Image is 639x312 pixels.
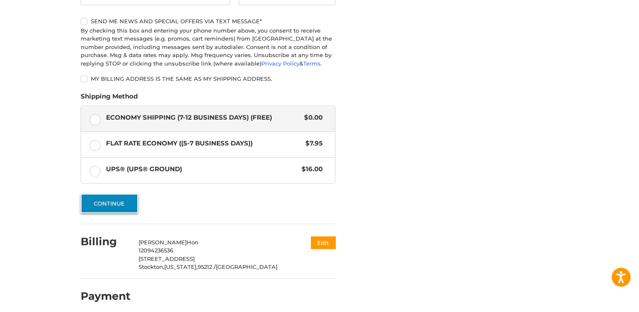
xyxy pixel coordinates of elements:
span: 12094236536 [139,247,173,254]
span: [GEOGRAPHIC_DATA] [216,263,277,270]
iframe: Google Customer Reviews [569,289,639,312]
span: $16.00 [297,164,323,174]
span: [US_STATE], [164,263,198,270]
span: Economy Shipping (7-12 Business Days) (Free) [106,113,300,123]
span: 95212 / [198,263,216,270]
a: Privacy Policy [261,60,299,67]
span: $7.95 [301,139,323,148]
label: Send me news and special offers via text message* [81,18,335,25]
a: Terms [303,60,321,67]
legend: Shipping Method [81,92,138,105]
span: [STREET_ADDRESS] [139,255,195,262]
h2: Payment [81,290,131,303]
button: Edit [311,236,335,249]
span: [PERSON_NAME] [139,239,187,246]
span: $0.00 [300,113,323,123]
h2: Billing [81,235,130,248]
span: Flat Rate Economy ((5-7 Business Days)) [106,139,302,148]
div: By checking this box and entering your phone number above, you consent to receive marketing text ... [81,27,335,68]
label: My billing address is the same as my shipping address. [81,75,335,82]
span: Stockton, [139,263,164,270]
button: Continue [81,194,138,213]
span: UPS® (UPS® Ground) [106,164,298,174]
span: Hon [187,239,198,246]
